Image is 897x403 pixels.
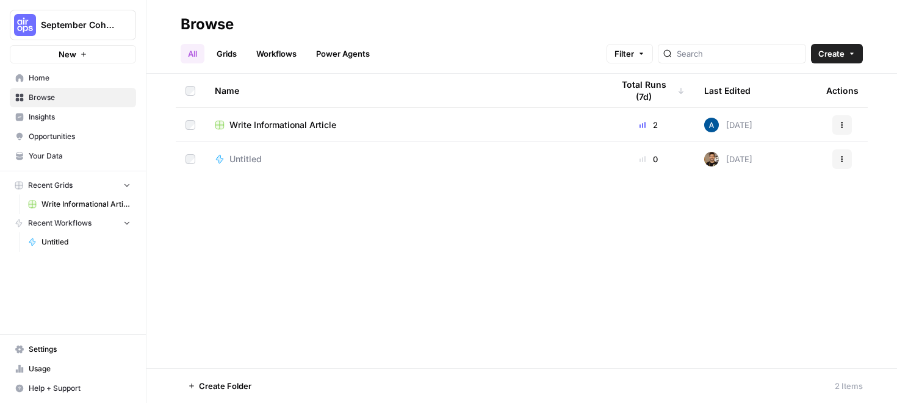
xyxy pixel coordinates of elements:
[229,153,262,165] span: Untitled
[10,45,136,63] button: New
[215,119,593,131] a: Write Informational Article
[613,153,685,165] div: 0
[14,14,36,36] img: September Cohort Logo
[29,112,131,123] span: Insights
[704,152,719,166] img: 36rz0nf6lyfqsoxlb67712aiq2cf
[309,44,377,63] a: Power Agents
[29,344,131,355] span: Settings
[818,48,845,60] span: Create
[704,118,752,132] div: [DATE]
[209,44,244,63] a: Grids
[28,218,92,229] span: Recent Workflows
[29,383,131,394] span: Help + Support
[613,119,685,131] div: 2
[181,376,259,396] button: Create Folder
[835,380,863,392] div: 2 Items
[677,48,801,60] input: Search
[10,10,136,40] button: Workspace: September Cohort
[23,232,136,252] a: Untitled
[10,107,136,127] a: Insights
[229,119,336,131] span: Write Informational Article
[29,73,131,84] span: Home
[215,153,593,165] a: Untitled
[29,151,131,162] span: Your Data
[10,340,136,359] a: Settings
[10,214,136,232] button: Recent Workflows
[607,44,653,63] button: Filter
[28,180,73,191] span: Recent Grids
[10,88,136,107] a: Browse
[41,237,131,248] span: Untitled
[614,48,634,60] span: Filter
[10,359,136,379] a: Usage
[29,363,131,374] span: Usage
[215,74,593,107] div: Name
[10,127,136,146] a: Opportunities
[811,44,863,63] button: Create
[181,44,204,63] a: All
[613,74,685,107] div: Total Runs (7d)
[41,199,131,210] span: Write Informational Article
[23,194,136,214] a: Write Informational Article
[704,152,752,166] div: [DATE]
[10,68,136,88] a: Home
[10,146,136,166] a: Your Data
[41,19,115,31] span: September Cohort
[181,15,234,34] div: Browse
[10,379,136,398] button: Help + Support
[826,74,859,107] div: Actions
[249,44,304,63] a: Workflows
[10,176,136,194] button: Recent Grids
[29,131,131,142] span: Opportunities
[199,380,251,392] span: Create Folder
[29,92,131,103] span: Browse
[704,74,751,107] div: Last Edited
[59,48,76,60] span: New
[704,118,719,132] img: r14hsbufqv3t0k7vcxcnu0vbeixh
